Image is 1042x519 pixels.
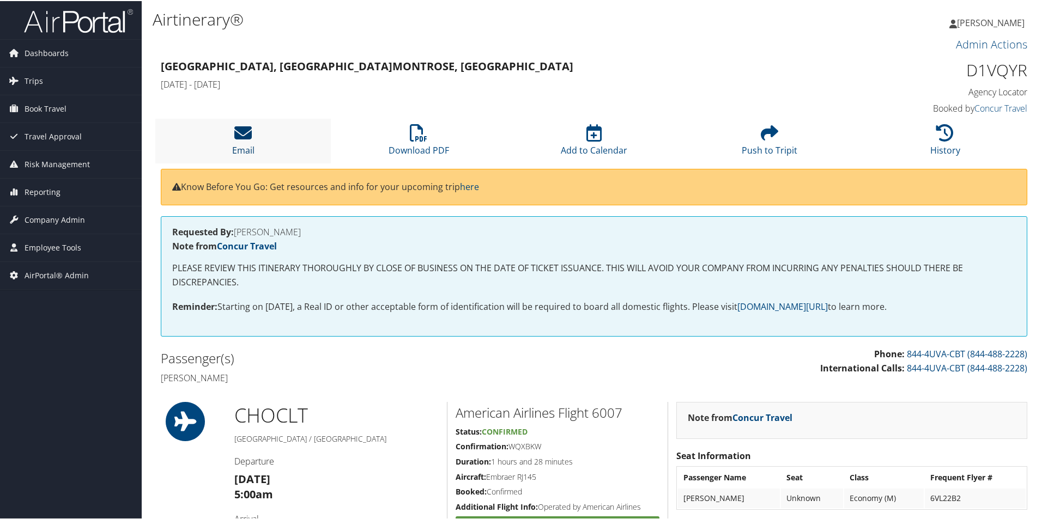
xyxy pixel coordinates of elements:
[25,94,66,121] span: Book Travel
[820,361,905,373] strong: International Calls:
[732,411,792,423] a: Concur Travel
[678,467,780,486] th: Passenger Name
[172,179,1016,193] p: Know Before You Go: Get resources and info for your upcoming trip
[823,58,1027,81] h1: D1VQYR
[874,347,905,359] strong: Phone:
[153,7,741,30] h1: Airtinerary®
[172,225,234,237] strong: Requested By:
[172,239,277,251] strong: Note from
[456,471,659,481] h5: Embraer RJ145
[844,487,923,507] td: Economy (M)
[161,77,807,89] h4: [DATE] - [DATE]
[172,227,1016,235] h4: [PERSON_NAME]
[25,150,90,177] span: Risk Management
[456,485,487,496] strong: Booked:
[25,66,43,94] span: Trips
[161,348,586,367] h2: Passenger(s)
[737,300,828,312] a: [DOMAIN_NAME][URL]
[930,129,960,155] a: History
[781,467,844,486] th: Seat
[823,101,1027,113] h4: Booked by
[907,361,1027,373] a: 844-4UVA-CBT (844-488-2228)
[161,58,573,72] strong: [GEOGRAPHIC_DATA], [GEOGRAPHIC_DATA] Montrose, [GEOGRAPHIC_DATA]
[25,233,81,260] span: Employee Tools
[234,471,270,485] strong: [DATE]
[742,129,797,155] a: Push to Tripit
[456,425,482,436] strong: Status:
[460,180,479,192] a: here
[676,449,751,461] strong: Seat Information
[907,347,1027,359] a: 844-4UVA-CBT (844-488-2228)
[389,129,449,155] a: Download PDF
[161,371,586,383] h4: [PERSON_NAME]
[24,7,133,33] img: airportal-logo.png
[456,500,659,511] h5: Operated by American Airlines
[925,467,1026,486] th: Frequent Flyer #
[456,471,486,481] strong: Aircraft:
[456,455,491,466] strong: Duration:
[456,500,538,511] strong: Additional Flight Info:
[234,401,439,428] h1: CHO CLT
[172,300,217,312] strong: Reminder:
[957,16,1025,28] span: [PERSON_NAME]
[844,467,923,486] th: Class
[781,487,844,507] td: Unknown
[482,425,528,436] span: Confirmed
[25,178,60,205] span: Reporting
[25,261,89,288] span: AirPortal® Admin
[456,440,659,451] h5: WQXBKW
[925,487,1026,507] td: 6VL22B2
[25,39,69,66] span: Dashboards
[561,129,627,155] a: Add to Calendar
[956,36,1027,51] a: Admin Actions
[456,402,659,421] h2: American Airlines Flight 6007
[234,454,439,466] h4: Departure
[823,85,1027,97] h4: Agency Locator
[456,455,659,466] h5: 1 hours and 28 minutes
[949,5,1035,38] a: [PERSON_NAME]
[974,101,1027,113] a: Concur Travel
[688,411,792,423] strong: Note from
[172,260,1016,288] p: PLEASE REVIEW THIS ITINERARY THOROUGHLY BY CLOSE OF BUSINESS ON THE DATE OF TICKET ISSUANCE. THIS...
[234,432,439,443] h5: [GEOGRAPHIC_DATA] / [GEOGRAPHIC_DATA]
[678,487,780,507] td: [PERSON_NAME]
[25,122,82,149] span: Travel Approval
[217,239,277,251] a: Concur Travel
[232,129,255,155] a: Email
[456,485,659,496] h5: Confirmed
[234,486,273,500] strong: 5:00am
[172,299,1016,313] p: Starting on [DATE], a Real ID or other acceptable form of identification will be required to boar...
[456,440,508,450] strong: Confirmation:
[25,205,85,233] span: Company Admin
